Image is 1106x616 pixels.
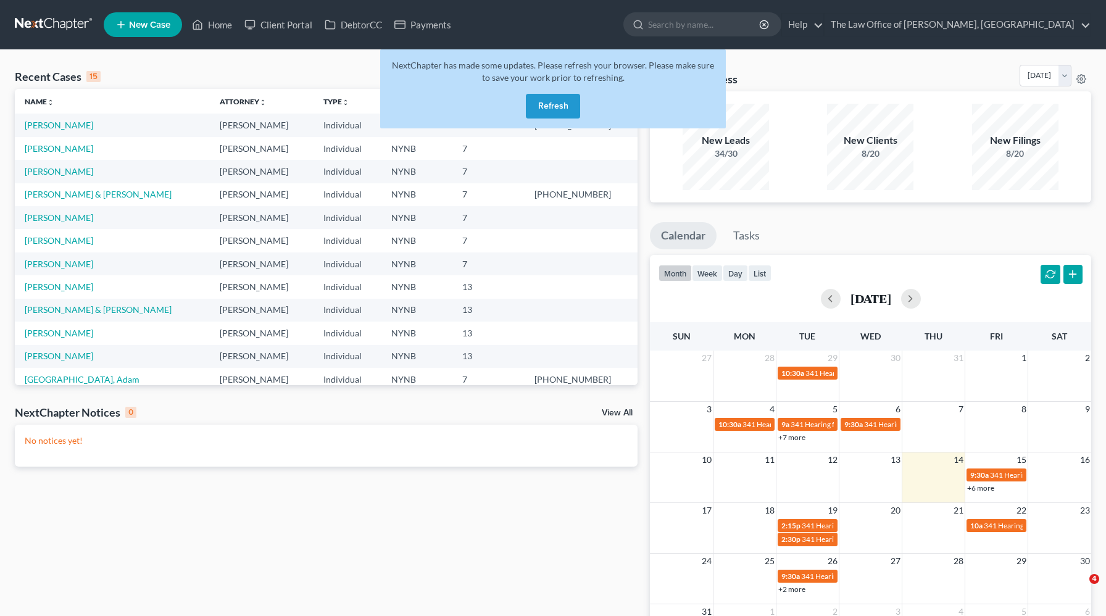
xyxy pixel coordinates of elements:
[210,206,314,229] td: [PERSON_NAME]
[805,368,916,378] span: 341 Hearing for [PERSON_NAME]
[314,252,381,275] td: Individual
[452,299,525,322] td: 13
[970,470,989,480] span: 9:30a
[210,229,314,252] td: [PERSON_NAME]
[314,206,381,229] td: Individual
[763,351,776,365] span: 28
[314,275,381,298] td: Individual
[844,420,863,429] span: 9:30a
[957,402,965,417] span: 7
[826,554,839,568] span: 26
[1079,554,1091,568] span: 30
[381,183,452,206] td: NYNB
[763,503,776,518] span: 18
[889,351,902,365] span: 30
[1064,574,1094,604] iframe: Intercom live chat
[452,322,525,344] td: 13
[850,292,891,305] h2: [DATE]
[392,60,714,83] span: NextChapter has made some updates. Please refresh your browser. Please make sure to save your wor...
[1015,452,1028,467] span: 15
[452,368,525,391] td: 7
[452,275,525,298] td: 13
[210,114,314,136] td: [PERSON_NAME]
[1079,452,1091,467] span: 16
[15,405,136,420] div: NextChapter Notices
[381,368,452,391] td: NYNB
[659,265,692,281] button: month
[15,69,101,84] div: Recent Cases
[701,554,713,568] span: 24
[1052,331,1067,341] span: Sat
[778,585,805,594] a: +2 more
[701,351,713,365] span: 27
[526,94,580,119] button: Refresh
[314,160,381,183] td: Individual
[799,331,815,341] span: Tue
[781,535,800,544] span: 2:30p
[705,402,713,417] span: 3
[826,351,839,365] span: 29
[734,331,755,341] span: Mon
[86,71,101,82] div: 15
[801,572,912,581] span: 341 Hearing for [PERSON_NAME]
[701,452,713,467] span: 10
[1020,351,1028,365] span: 1
[889,452,902,467] span: 13
[259,99,267,106] i: unfold_more
[742,420,853,429] span: 341 Hearing for [PERSON_NAME]
[452,183,525,206] td: 7
[967,483,994,493] a: +6 more
[342,99,349,106] i: unfold_more
[525,183,638,206] td: [PHONE_NUMBER]
[25,281,93,292] a: [PERSON_NAME]
[825,14,1091,36] a: The Law Office of [PERSON_NAME], [GEOGRAPHIC_DATA]
[1084,402,1091,417] span: 9
[47,99,54,106] i: unfold_more
[25,189,172,199] a: [PERSON_NAME] & [PERSON_NAME]
[860,331,881,341] span: Wed
[210,252,314,275] td: [PERSON_NAME]
[990,470,1100,480] span: 341 Hearing for [PERSON_NAME]
[768,402,776,417] span: 4
[381,137,452,160] td: NYNB
[210,183,314,206] td: [PERSON_NAME]
[381,229,452,252] td: NYNB
[25,97,54,106] a: Nameunfold_more
[673,331,691,341] span: Sun
[952,503,965,518] span: 21
[25,374,139,385] a: [GEOGRAPHIC_DATA], Adam
[129,20,170,30] span: New Case
[452,137,525,160] td: 7
[970,521,983,530] span: 10a
[25,143,93,154] a: [PERSON_NAME]
[1089,574,1099,584] span: 4
[889,503,902,518] span: 20
[323,97,349,106] a: Typeunfold_more
[781,420,789,429] span: 9a
[25,351,93,361] a: [PERSON_NAME]
[388,14,457,36] a: Payments
[314,114,381,136] td: Individual
[650,222,717,249] a: Calendar
[452,252,525,275] td: 7
[314,299,381,322] td: Individual
[452,160,525,183] td: 7
[701,503,713,518] span: 17
[802,521,953,530] span: 341 Hearing for [PERSON_NAME], Frayddelith
[1015,554,1028,568] span: 29
[864,420,975,429] span: 341 Hearing for [PERSON_NAME]
[220,97,267,106] a: Attorneyunfold_more
[210,368,314,391] td: [PERSON_NAME]
[1079,503,1091,518] span: 23
[210,299,314,322] td: [PERSON_NAME]
[452,206,525,229] td: 7
[318,14,388,36] a: DebtorCC
[602,409,633,417] a: View All
[186,14,238,36] a: Home
[748,265,771,281] button: list
[826,503,839,518] span: 19
[990,331,1003,341] span: Fri
[722,222,771,249] a: Tasks
[210,322,314,344] td: [PERSON_NAME]
[889,554,902,568] span: 27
